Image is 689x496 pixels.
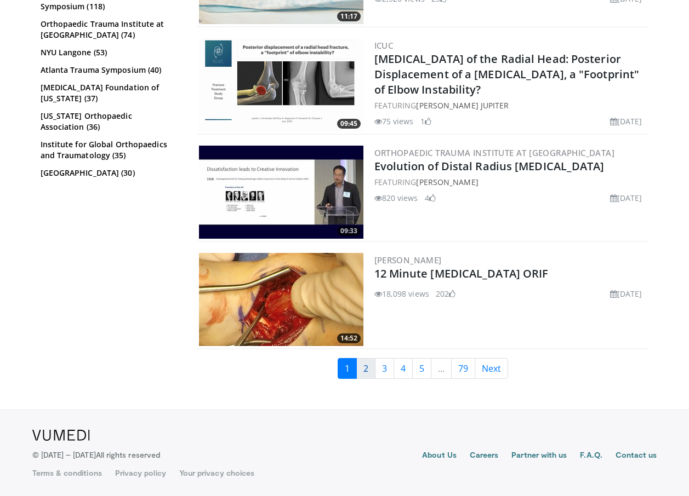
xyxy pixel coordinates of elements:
[610,288,642,299] li: [DATE]
[416,177,478,187] a: [PERSON_NAME]
[32,449,161,460] p: © [DATE] – [DATE]
[338,358,357,379] a: 1
[199,253,363,346] a: 14:52
[616,449,657,463] a: Contact us
[470,449,499,463] a: Careers
[337,119,361,129] span: 09:45
[374,40,394,51] a: ICUC
[412,358,431,379] a: 5
[115,468,166,478] a: Privacy policy
[337,226,361,236] span: 09:33
[420,116,431,127] li: 1
[199,253,363,346] img: 99621ec1-f93f-4954-926a-d628ad4370b3.jpg.300x170_q85_crop-smart_upscale.jpg
[374,266,549,281] a: 12 Minute [MEDICAL_DATA] ORIF
[199,38,363,131] a: 09:45
[436,288,455,299] li: 202
[374,192,418,204] li: 820 views
[41,111,178,132] a: [US_STATE] Orthopaedic Association (36)
[374,100,647,111] div: FEATURING
[422,449,457,463] a: About Us
[374,159,605,174] a: Evolution of Distal Radius [MEDICAL_DATA]
[32,468,102,478] a: Terms & conditions
[511,449,567,463] a: Partner with us
[96,450,160,459] span: All rights reserved
[374,51,640,97] a: [MEDICAL_DATA] of the Radial Head: Posterior Displacement of a [MEDICAL_DATA], a "Footprint" of E...
[610,192,642,204] li: [DATE]
[374,176,647,188] div: FEATURING
[199,38,363,131] img: cb50f203-b60d-40ba-aef3-10f35c6c1e39.png.300x170_q85_crop-smart_upscale.png
[394,358,413,379] a: 4
[197,358,649,379] nav: Search results pages
[610,116,642,127] li: [DATE]
[425,192,436,204] li: 4
[337,333,361,343] span: 14:52
[374,147,615,158] a: Orthopaedic Trauma Institute at [GEOGRAPHIC_DATA]
[416,100,509,111] a: [PERSON_NAME] Jupiter
[374,288,429,299] li: 18,098 views
[375,358,394,379] a: 3
[199,146,363,239] a: 09:33
[475,358,508,379] a: Next
[32,430,90,441] img: VuMedi Logo
[41,82,178,104] a: [MEDICAL_DATA] Foundation of [US_STATE] (37)
[41,19,178,41] a: Orthopaedic Trauma Institute at [GEOGRAPHIC_DATA] (74)
[374,116,414,127] li: 75 views
[580,449,602,463] a: F.A.Q.
[199,146,363,239] img: e34d9f5b-351a-416d-b52d-2ea557668071.300x170_q85_crop-smart_upscale.jpg
[374,255,442,266] a: [PERSON_NAME]
[356,358,375,379] a: 2
[179,468,254,478] a: Your privacy choices
[41,168,178,178] a: [GEOGRAPHIC_DATA] (30)
[41,47,178,58] a: NYU Langone (53)
[337,11,361,21] span: 11:17
[451,358,475,379] a: 79
[41,139,178,161] a: Institute for Global Orthopaedics and Traumatology (35)
[41,65,178,76] a: Atlanta Trauma Symposium (40)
